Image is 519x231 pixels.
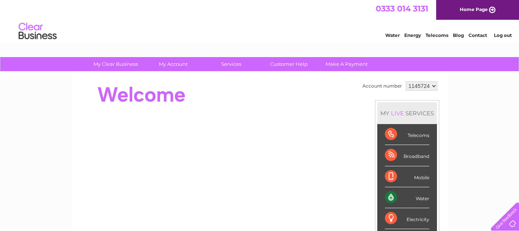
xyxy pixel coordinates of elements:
img: logo.png [18,20,57,43]
div: Mobile [385,166,429,187]
a: Make A Payment [315,57,378,71]
a: Energy [404,32,421,38]
a: Contact [468,32,487,38]
a: Log out [494,32,512,38]
div: Clear Business is a trading name of Verastar Limited (registered in [GEOGRAPHIC_DATA] No. 3667643... [81,4,440,37]
td: Account number [361,80,404,92]
a: Telecoms [426,32,448,38]
div: Electricity [385,208,429,229]
div: MY SERVICES [377,102,437,124]
div: LIVE [389,110,405,117]
a: Services [200,57,263,71]
a: My Account [142,57,205,71]
a: Water [385,32,400,38]
a: Customer Help [258,57,320,71]
div: Water [385,187,429,208]
a: My Clear Business [84,57,147,71]
a: 0333 014 3131 [376,4,428,13]
a: Blog [453,32,464,38]
div: Telecoms [385,124,429,145]
div: Broadband [385,145,429,166]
